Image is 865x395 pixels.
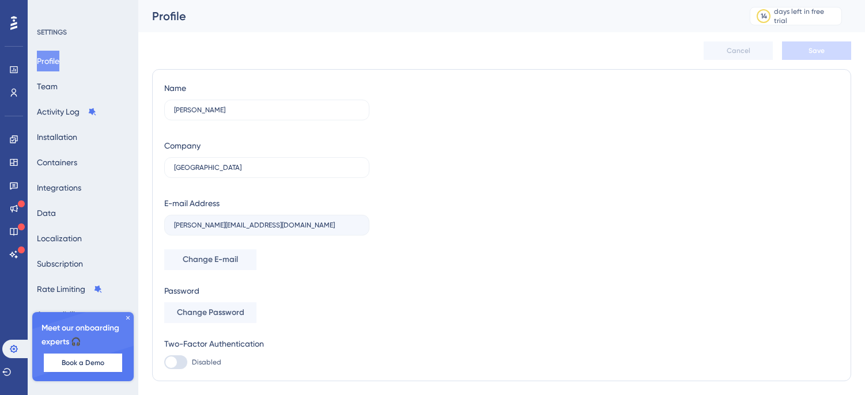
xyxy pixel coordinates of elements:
div: days left in free trial [774,7,838,25]
div: Password [164,284,369,298]
span: Disabled [192,358,221,367]
input: Company Name [174,164,360,172]
button: Data [37,203,56,223]
div: Company [164,139,201,153]
button: Localization [37,228,82,249]
button: Book a Demo [44,354,122,372]
button: Cancel [704,41,773,60]
button: Containers [37,152,77,173]
span: Save [809,46,825,55]
div: E-mail Address [164,196,220,210]
button: Integrations [37,177,81,198]
button: Rate Limiting [37,279,103,299]
button: Accessibility [37,304,82,325]
input: Name Surname [174,106,360,114]
div: 14 [761,12,767,21]
span: Change Password [177,306,244,320]
div: Two-Factor Authentication [164,337,369,351]
span: Meet our onboarding experts 🎧 [41,321,124,349]
button: Installation [37,127,77,147]
button: Save [782,41,851,60]
span: Cancel [727,46,750,55]
div: Profile [152,8,721,24]
span: Book a Demo [62,358,104,367]
span: Change E-mail [183,253,238,267]
button: Change Password [164,302,256,323]
button: Activity Log [37,101,97,122]
button: Change E-mail [164,249,256,270]
div: Name [164,81,186,95]
input: E-mail Address [174,221,360,229]
button: Team [37,76,58,97]
button: Profile [37,51,59,71]
button: Subscription [37,253,83,274]
div: SETTINGS [37,28,130,37]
